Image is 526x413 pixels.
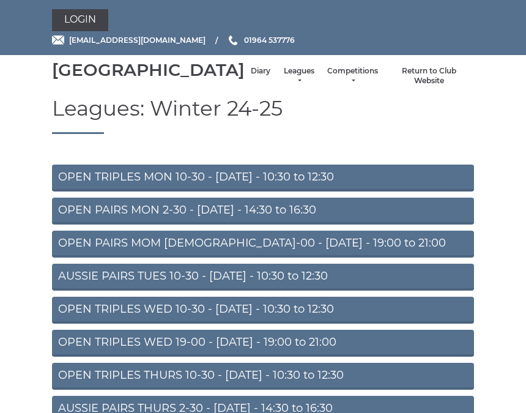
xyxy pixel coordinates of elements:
a: Phone us 01964 537776 [227,34,295,46]
img: Phone us [229,35,237,45]
div: [GEOGRAPHIC_DATA] [52,61,245,80]
a: OPEN PAIRS MON 2-30 - [DATE] - 14:30 to 16:30 [52,198,474,225]
a: Login [52,9,108,31]
span: [EMAIL_ADDRESS][DOMAIN_NAME] [69,35,206,45]
a: OPEN PAIRS MOM [DEMOGRAPHIC_DATA]-00 - [DATE] - 19:00 to 21:00 [52,231,474,258]
img: Email [52,35,64,45]
a: Competitions [327,66,378,86]
a: OPEN TRIPLES WED 10-30 - [DATE] - 10:30 to 12:30 [52,297,474,324]
a: OPEN TRIPLES THURS 10-30 - [DATE] - 10:30 to 12:30 [52,363,474,390]
h1: Leagues: Winter 24-25 [52,97,474,134]
a: OPEN TRIPLES WED 19-00 - [DATE] - 19:00 to 21:00 [52,330,474,357]
a: Diary [251,66,270,76]
span: 01964 537776 [244,35,295,45]
a: OPEN TRIPLES MON 10-30 - [DATE] - 10:30 to 12:30 [52,165,474,192]
a: Leagues [283,66,315,86]
a: Email [EMAIL_ADDRESS][DOMAIN_NAME] [52,34,206,46]
a: Return to Club Website [390,66,468,86]
a: AUSSIE PAIRS TUES 10-30 - [DATE] - 10:30 to 12:30 [52,264,474,291]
